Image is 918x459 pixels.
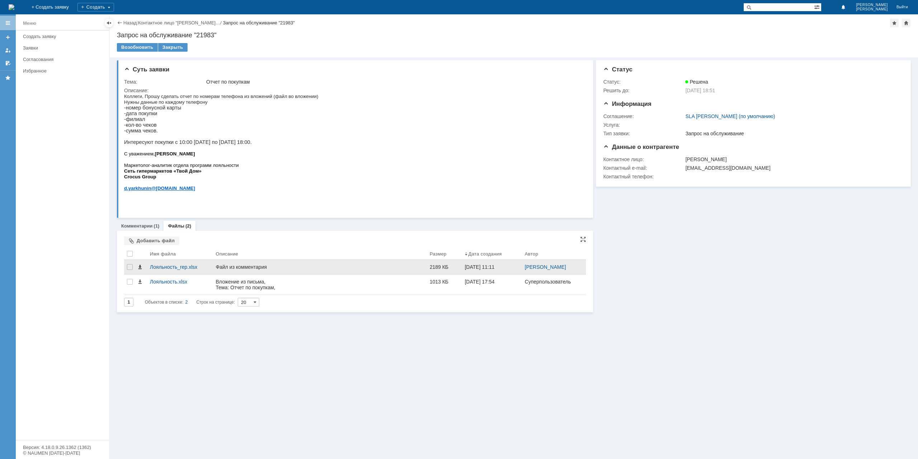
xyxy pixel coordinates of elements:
span: Group [18,81,32,86]
a: Согласования [20,54,108,65]
div: Суперпользователь [525,279,583,285]
i: Строк на странице: [145,298,235,306]
div: Лояльность.xlsx [150,279,210,285]
div: Сделать домашней страницей [902,19,910,27]
div: 1013 КБ [430,279,459,285]
div: (2) [185,223,191,229]
a: Назад [123,20,137,25]
div: Контактное лицо: [603,156,684,162]
div: Версия: 4.18.0.9.26.1362 (1362) [23,445,102,450]
div: 2189 КБ [430,264,459,270]
div: [DATE] 11:11 [465,264,495,270]
div: Запрос на обслуживание "21983" [117,32,911,39]
b: [PERSON_NAME] [31,58,71,63]
a: Контактное лицо "[PERSON_NAME]… [138,20,221,25]
a: Комментарии [121,223,153,229]
div: Создать [77,3,114,11]
div: Решить до: [603,88,684,93]
div: Скрыть меню [105,19,113,27]
div: Тип заявки: [603,131,684,136]
div: Добавить в избранное [890,19,899,27]
th: Имя файла [147,248,213,260]
div: Заявки [23,45,105,51]
a: [PERSON_NAME] [525,264,566,270]
a: Заявки [20,42,108,53]
a: Перейти на домашнюю страницу [9,4,14,10]
th: Размер [427,248,462,260]
div: Контактный телефон: [603,174,684,179]
div: / [138,20,223,25]
a: Создать заявку [2,32,14,43]
div: Запрос на обслуживание "21983" [223,20,295,25]
div: Описание: [124,88,583,93]
span: Скачать файл [137,264,143,270]
div: Тема: [124,79,205,85]
a: Файлы [168,223,184,229]
div: © NAUMEN [DATE]-[DATE] [23,451,102,455]
div: Автор [525,251,538,257]
span: [PERSON_NAME] [856,7,888,11]
div: Избранное [23,68,97,74]
span: Скачать файл [137,279,143,285]
span: Решена [685,79,708,85]
div: Дата создания [468,251,502,257]
div: Вложение из письма, Тема: Отчет по покупкам, Отправитель: [PERSON_NAME] ([EMAIL_ADDRESS][DOMAIN_N... [216,279,424,296]
div: Описание [216,251,238,257]
div: На всю страницу [580,236,586,242]
a: Мои заявки [2,45,14,56]
div: Лояльность_rep.xlsx [150,264,210,270]
span: Объектов в списке: [145,300,183,305]
div: (1) [154,223,160,229]
div: Услуга: [603,122,684,128]
th: Дата создания [462,248,522,260]
div: Создать заявку [23,34,105,39]
div: Соглашение: [603,113,684,119]
span: Суть заявки [124,66,169,73]
div: | [137,20,138,25]
a: SLA [PERSON_NAME] (по умолчанию) [685,113,775,119]
img: logo [9,4,14,10]
div: [PERSON_NAME] [685,156,899,162]
span: Расширенный поиск [814,3,821,10]
th: Автор [522,248,586,260]
span: Информация [603,100,651,107]
div: Согласования [23,57,105,62]
div: Статус: [603,79,684,85]
div: [DATE] 17:54 [465,279,495,285]
a: Мои согласования [2,57,14,69]
div: Имя файла [150,251,176,257]
div: 2 [185,298,188,306]
span: @[DOMAIN_NAME] [27,92,71,98]
span: Статус [603,66,632,73]
span: [DATE] 18:51 [685,88,715,93]
div: Запрос на обслуживание [685,131,899,136]
div: Отчет по покупкам [206,79,581,85]
span: Данные о контрагенте [603,144,679,150]
div: Файл из комментария [216,264,424,270]
div: Меню [23,19,36,28]
div: Контактный e-mail: [603,165,684,171]
span: [PERSON_NAME] [856,3,888,7]
div: Размер [430,251,446,257]
div: [EMAIL_ADDRESS][DOMAIN_NAME] [685,165,899,171]
a: Создать заявку [20,31,108,42]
